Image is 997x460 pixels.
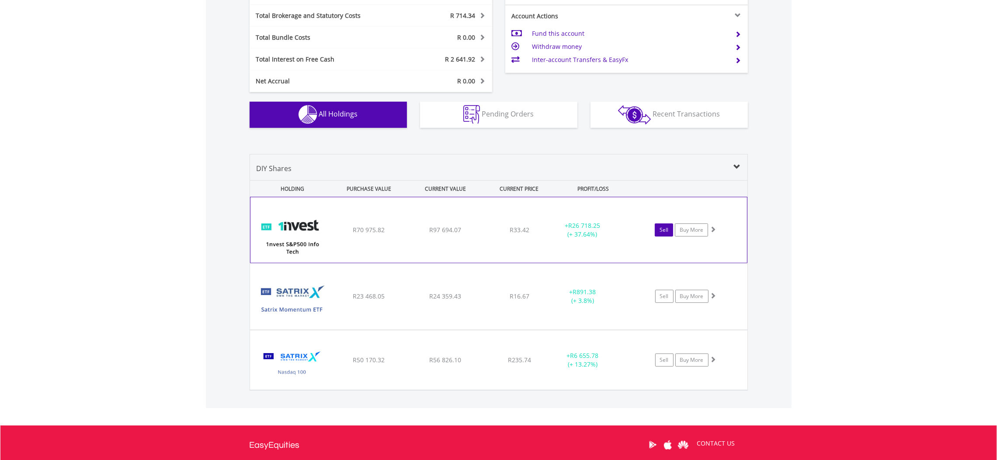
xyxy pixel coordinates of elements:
div: + (+ 3.8%) [550,288,616,305]
span: R97 694.07 [429,226,461,234]
img: TFSA.STXMMT.png [254,275,330,327]
span: R70 975.82 [353,226,385,234]
span: R24 359.43 [429,292,461,300]
span: R33.42 [510,226,529,234]
img: pending_instructions-wht.png [463,105,480,124]
span: R235.74 [508,356,531,364]
img: TFSA.STXNDQ.png [254,341,330,388]
a: Google Play [645,431,660,458]
span: R 714.34 [451,11,476,20]
a: Sell [655,354,674,367]
a: Sell [655,290,674,303]
img: TFSA.ETF5IT.png [255,208,330,261]
span: Pending Orders [482,109,534,119]
span: DIY Shares [257,164,292,173]
span: Recent Transactions [653,109,720,119]
span: R 0.00 [458,77,476,85]
img: holdings-wht.png [299,105,317,124]
button: Recent Transactions [591,102,748,128]
div: Total Bundle Costs [250,33,391,42]
div: + (+ 13.27%) [550,351,616,369]
div: PURCHASE VALUE [332,181,406,197]
span: R26 718.25 [568,221,600,230]
span: R16.67 [510,292,529,300]
div: CURRENT PRICE [484,181,554,197]
div: + (+ 37.64%) [549,221,615,239]
span: All Holdings [319,109,358,119]
div: Total Interest on Free Cash [250,55,391,64]
a: Huawei [676,431,691,458]
div: Net Accrual [250,77,391,86]
span: R 0.00 [458,33,476,41]
td: Inter-account Transfers & EasyFx [532,53,728,66]
img: transactions-zar-wht.png [618,105,651,124]
button: All Holdings [250,102,407,128]
span: R23 468.05 [353,292,385,300]
a: Buy More [675,290,709,303]
span: R50 170.32 [353,356,385,364]
span: R 2 641.92 [445,55,476,63]
button: Pending Orders [420,102,577,128]
a: Apple [660,431,676,458]
span: R891.38 [573,288,596,296]
div: PROFIT/LOSS [556,181,631,197]
span: R6 655.78 [570,351,598,360]
a: Sell [655,223,673,237]
a: CONTACT US [691,431,741,456]
td: Fund this account [532,27,728,40]
a: Buy More [675,354,709,367]
div: Account Actions [505,12,627,21]
td: Withdraw money [532,40,728,53]
div: Total Brokerage and Statutory Costs [250,11,391,20]
div: HOLDING [250,181,330,197]
a: Buy More [675,223,708,237]
div: CURRENT VALUE [408,181,483,197]
span: R56 826.10 [429,356,461,364]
